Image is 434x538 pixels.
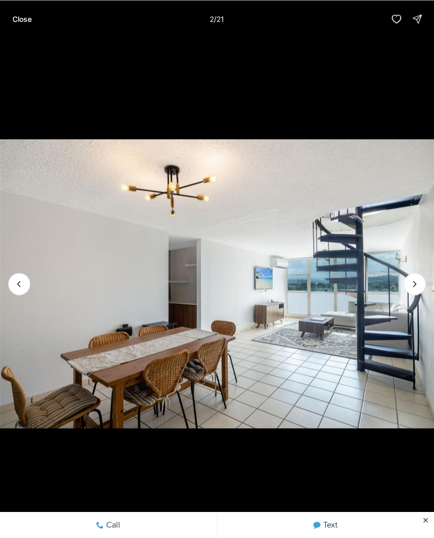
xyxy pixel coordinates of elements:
p: 2 / 21 [210,14,224,23]
p: Close [12,15,32,23]
button: Close [6,8,38,29]
button: Next slide [404,273,426,295]
button: Previous slide [8,273,30,295]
